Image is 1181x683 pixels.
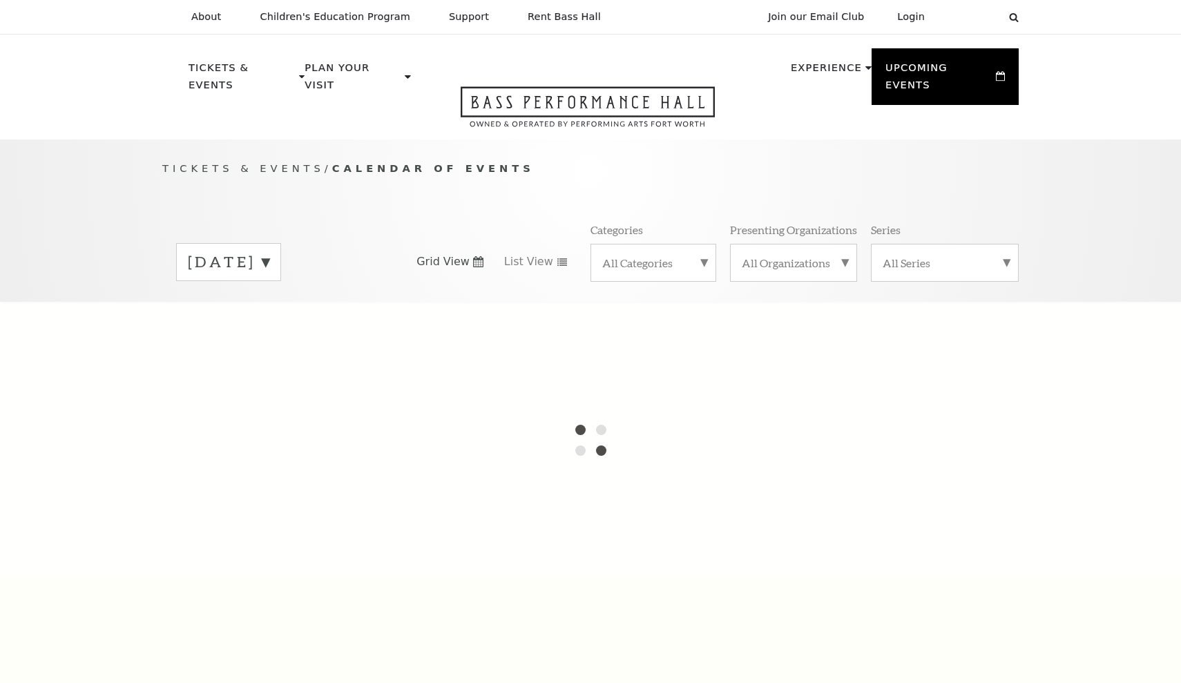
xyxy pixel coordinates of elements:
p: Tickets & Events [189,59,296,102]
p: Upcoming Events [885,59,992,102]
p: Presenting Organizations [730,222,857,237]
p: Experience [791,59,862,84]
p: About [191,11,221,23]
p: / [162,160,1019,177]
p: Children's Education Program [260,11,410,23]
p: Plan Your Visit [305,59,401,102]
span: Calendar of Events [332,162,535,174]
p: Categories [590,222,643,237]
p: Rent Bass Hall [528,11,601,23]
span: List View [504,254,553,269]
p: Series [871,222,901,237]
select: Select: [947,10,996,23]
span: Grid View [416,254,470,269]
label: All Organizations [742,256,845,270]
label: All Categories [602,256,704,270]
span: Tickets & Events [162,162,325,174]
label: All Series [883,256,1007,270]
label: [DATE] [188,251,269,273]
p: Support [449,11,489,23]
